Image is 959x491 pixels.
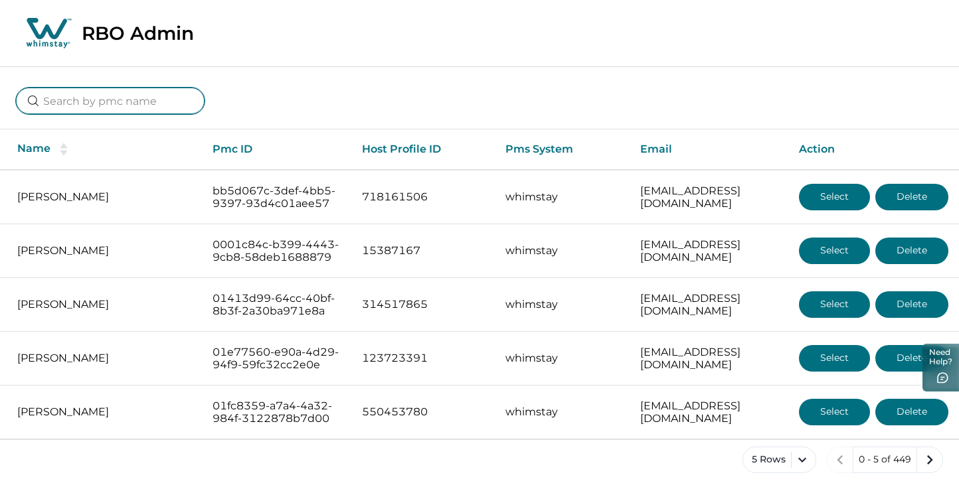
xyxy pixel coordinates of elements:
[362,298,484,311] p: 314517865
[875,238,948,264] button: Delete
[799,238,870,264] button: Select
[788,129,959,170] th: Action
[213,238,341,264] p: 0001c84c-b399-4443-9cb8-58deb1688879
[640,238,778,264] p: [EMAIL_ADDRESS][DOMAIN_NAME]
[495,129,630,170] th: Pms System
[875,345,948,372] button: Delete
[640,346,778,372] p: [EMAIL_ADDRESS][DOMAIN_NAME]
[640,184,778,210] p: [EMAIL_ADDRESS][DOMAIN_NAME]
[362,244,484,257] p: 15387167
[17,352,191,365] p: [PERSON_NAME]
[505,405,619,419] p: whimstay
[853,447,917,473] button: 0 - 5 of 449
[799,399,870,425] button: Select
[16,88,205,114] input: Search by pmc name
[362,190,484,204] p: 718161506
[17,405,191,419] p: [PERSON_NAME]
[213,292,341,318] p: 01413d99-64cc-40bf-8b3f-2a30ba971e8a
[505,298,619,311] p: whimstay
[875,184,948,210] button: Delete
[17,244,191,257] p: [PERSON_NAME]
[640,399,778,425] p: [EMAIL_ADDRESS][DOMAIN_NAME]
[827,447,853,473] button: previous page
[213,399,341,425] p: 01fc8359-a7a4-4a32-984f-3122878b7d00
[799,184,870,210] button: Select
[213,346,341,372] p: 01e77560-e90a-4d29-94f9-59fc32cc2e0e
[505,190,619,204] p: whimstay
[799,345,870,372] button: Select
[505,352,619,365] p: whimstay
[17,298,191,311] p: [PERSON_NAME]
[362,405,484,419] p: 550453780
[505,244,619,257] p: whimstay
[50,143,77,156] button: sorting
[916,447,943,473] button: next page
[213,184,341,210] p: bb5d067c-3def-4bb5-9397-93d4c01aee57
[875,291,948,318] button: Delete
[799,291,870,318] button: Select
[742,447,816,473] button: 5 Rows
[640,292,778,318] p: [EMAIL_ADDRESS][DOMAIN_NAME]
[202,129,351,170] th: Pmc ID
[362,352,484,365] p: 123723391
[82,22,194,44] p: RBO Admin
[17,190,191,204] p: [PERSON_NAME]
[859,453,911,466] p: 0 - 5 of 449
[875,399,948,425] button: Delete
[351,129,495,170] th: Host Profile ID
[630,129,788,170] th: Email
